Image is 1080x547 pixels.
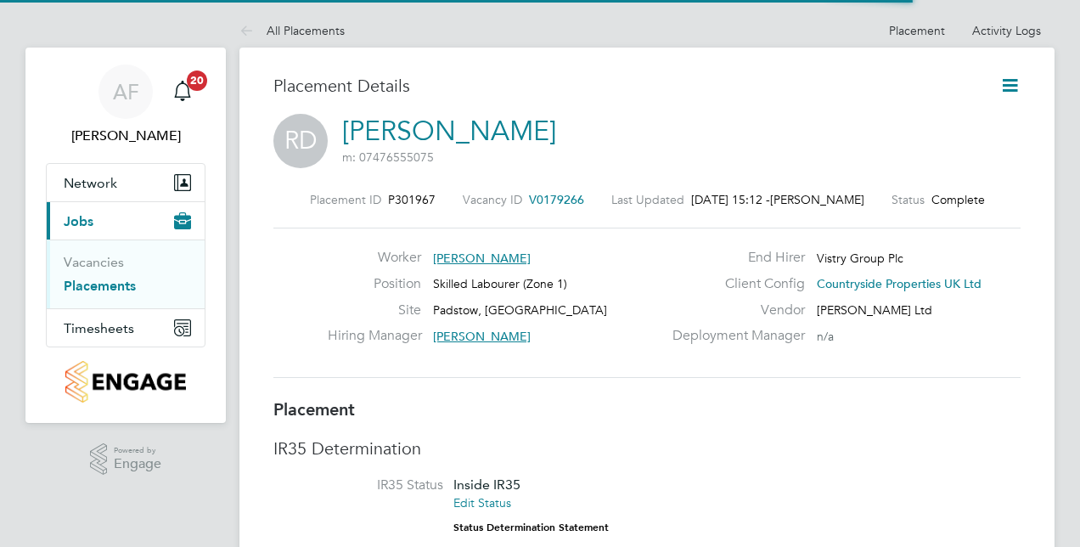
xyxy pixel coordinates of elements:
[433,302,607,318] span: Padstow, [GEOGRAPHIC_DATA]
[25,48,226,423] nav: Main navigation
[328,275,421,293] label: Position
[239,23,345,38] a: All Placements
[90,443,162,476] a: Powered byEngage
[273,477,443,494] label: IR35 Status
[46,126,205,146] span: Alan Fox
[662,249,805,267] label: End Hirer
[817,302,932,318] span: [PERSON_NAME] Ltd
[328,302,421,319] label: Site
[113,81,139,103] span: AF
[463,192,522,207] label: Vacancy ID
[64,175,117,191] span: Network
[47,309,205,347] button: Timesheets
[817,276,982,291] span: Countryside Properties UK Ltd
[65,361,185,403] img: countryside-properties-logo-retina.png
[611,192,684,207] label: Last Updated
[433,276,567,291] span: Skilled Labourer (Zone 1)
[662,327,805,345] label: Deployment Manager
[931,192,985,207] span: Complete
[972,23,1041,38] a: Activity Logs
[310,192,381,207] label: Placement ID
[47,164,205,201] button: Network
[64,213,93,229] span: Jobs
[47,240,205,308] div: Jobs
[273,437,1021,460] h3: IR35 Determination
[342,149,434,165] span: m: 07476555075
[273,399,355,420] b: Placement
[273,75,974,97] h3: Placement Details
[433,251,531,266] span: [PERSON_NAME]
[770,192,864,207] span: [PERSON_NAME]
[453,477,520,493] span: Inside IR35
[892,192,925,207] label: Status
[328,327,421,345] label: Hiring Manager
[64,320,134,336] span: Timesheets
[529,192,584,207] span: V0179266
[273,114,328,168] span: RD
[388,192,436,207] span: P301967
[166,65,200,119] a: 20
[187,70,207,91] span: 20
[342,115,556,148] a: [PERSON_NAME]
[817,251,903,266] span: Vistry Group Plc
[691,192,770,207] span: [DATE] 15:12 -
[46,65,205,146] a: AF[PERSON_NAME]
[817,329,834,344] span: n/a
[64,278,136,294] a: Placements
[114,457,161,471] span: Engage
[64,254,124,270] a: Vacancies
[889,23,945,38] a: Placement
[47,202,205,240] button: Jobs
[114,443,161,458] span: Powered by
[328,249,421,267] label: Worker
[662,302,805,319] label: Vendor
[453,495,511,510] a: Edit Status
[453,522,609,533] strong: Status Determination Statement
[433,329,531,344] span: [PERSON_NAME]
[662,275,805,293] label: Client Config
[46,361,205,403] a: Go to home page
